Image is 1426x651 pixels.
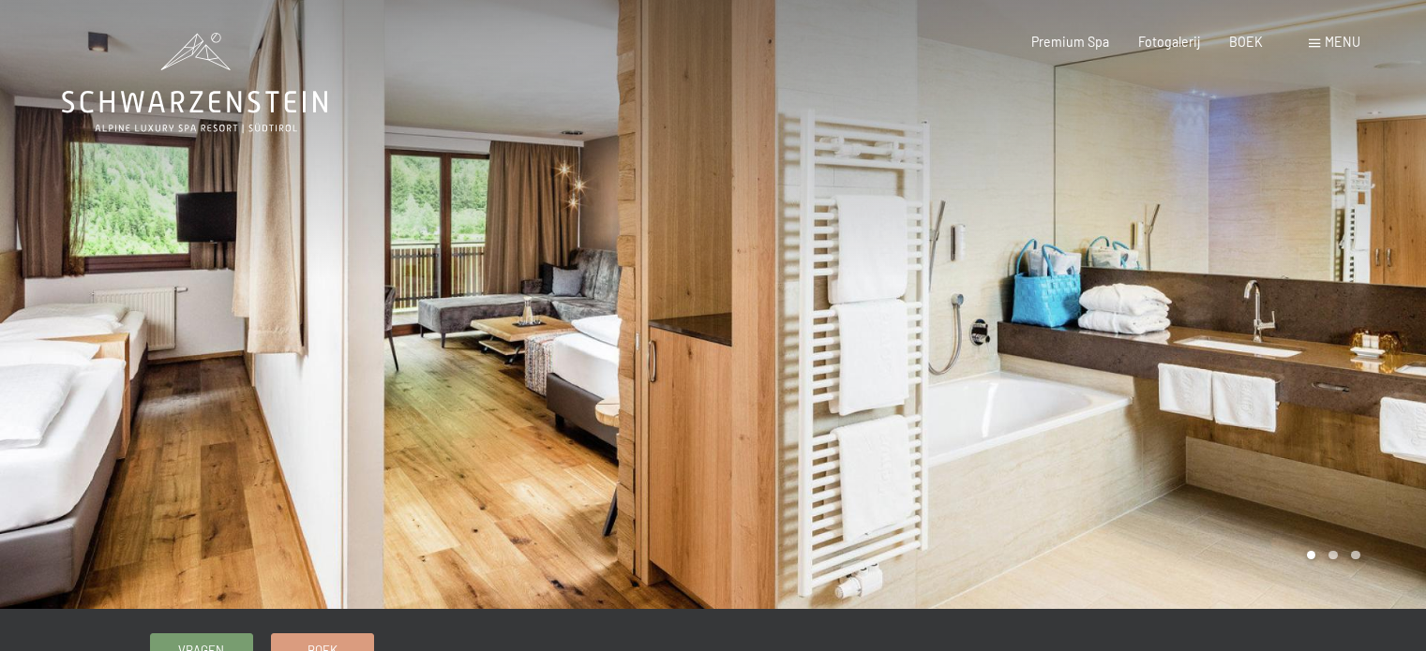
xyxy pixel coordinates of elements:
[1031,34,1109,50] a: Premium Spa
[1325,34,1360,50] font: menu
[1229,34,1263,50] a: BOEK
[1138,34,1200,50] a: Fotogalerij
